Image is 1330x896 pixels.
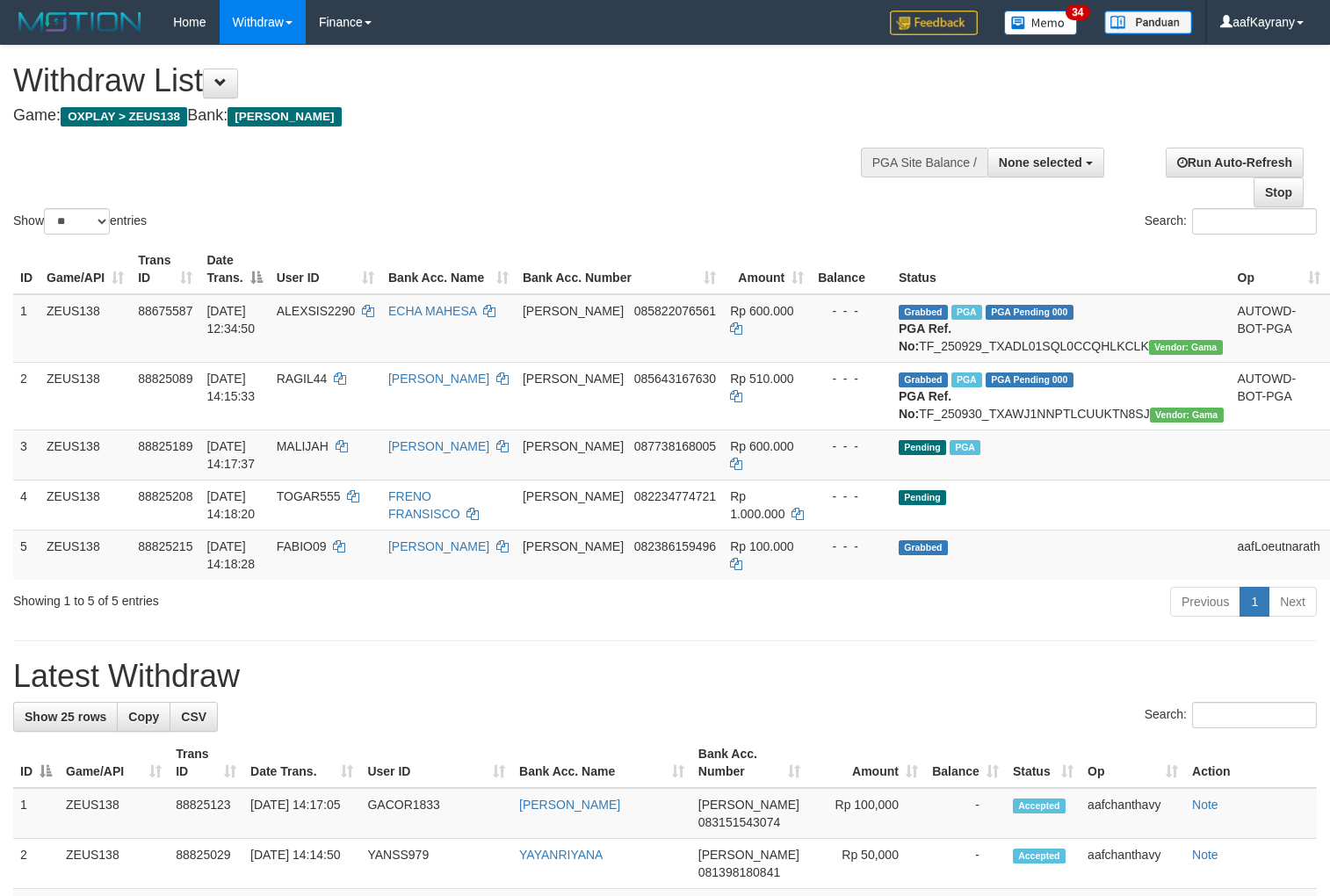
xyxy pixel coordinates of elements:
[1166,148,1304,177] a: Run Auto-Refresh
[512,738,691,788] th: Bank Acc. Name: activate to sort column ascending
[818,538,885,555] div: - - -
[13,788,59,839] td: 1
[44,208,110,235] select: Showentries
[360,788,512,839] td: GACOR1833
[811,244,892,294] th: Balance
[1231,530,1327,580] td: aafLoeutnarath
[13,702,118,732] a: Show 25 rows
[40,480,131,530] td: ZEUS138
[1006,738,1081,788] th: Status: activate to sort column ascending
[730,304,793,318] span: Rp 600.000
[925,788,1006,839] td: -
[634,489,716,503] span: Copy 082234774721 to clipboard
[519,798,620,812] a: [PERSON_NAME]
[986,305,1073,320] span: PGA Pending
[169,788,243,839] td: 88825123
[277,372,328,386] span: RAGIL44
[59,839,169,889] td: ZEUS138
[40,430,131,480] td: ZEUS138
[13,585,541,610] div: Showing 1 to 5 of 5 entries
[1081,788,1185,839] td: aafchanthavy
[13,839,59,889] td: 2
[807,738,924,788] th: Amount: activate to sort column ascending
[381,244,516,294] th: Bank Acc. Name: activate to sort column ascending
[892,244,1231,294] th: Status
[13,430,40,480] td: 3
[13,208,147,235] label: Show entries
[807,788,924,839] td: Rp 100,000
[131,244,199,294] th: Trans ID: activate to sort column ascending
[277,439,329,453] span: MALIJAH
[523,304,624,318] span: [PERSON_NAME]
[138,304,192,318] span: 88675587
[206,489,255,521] span: [DATE] 14:18:20
[13,107,869,125] h4: Game: Bank:
[730,372,793,386] span: Rp 510.000
[1269,587,1317,617] a: Next
[243,839,360,889] td: [DATE] 14:14:50
[1066,4,1089,20] span: 34
[206,439,255,471] span: [DATE] 14:17:37
[519,848,603,862] a: YAYANRIYANA
[861,148,987,177] div: PGA Site Balance /
[1192,208,1317,235] input: Search:
[1149,340,1223,355] span: Vendor URL: https://trx31.1velocity.biz
[987,148,1104,177] button: None selected
[925,839,1006,889] td: -
[277,304,356,318] span: ALEXSIS2290
[1004,11,1078,35] img: Button%20Memo.svg
[950,440,980,455] span: Marked by aafpengsreynich
[1013,849,1066,863] span: Accepted
[388,439,489,453] a: [PERSON_NAME]
[523,372,624,386] span: [PERSON_NAME]
[1192,798,1218,812] a: Note
[818,370,885,387] div: - - -
[730,439,793,453] span: Rp 600.000
[634,439,716,453] span: Copy 087738168005 to clipboard
[1104,11,1192,34] img: panduan.png
[206,372,255,403] span: [DATE] 14:15:33
[40,244,131,294] th: Game/API: activate to sort column ascending
[1240,587,1269,617] a: 1
[13,480,40,530] td: 4
[59,738,169,788] th: Game/API: activate to sort column ascending
[698,798,799,812] span: [PERSON_NAME]
[40,362,131,430] td: ZEUS138
[181,710,206,724] span: CSV
[206,304,255,336] span: [DATE] 12:34:50
[986,372,1073,387] span: PGA Pending
[117,702,170,732] a: Copy
[199,244,269,294] th: Date Trans.: activate to sort column descending
[13,659,1317,694] h1: Latest Withdraw
[169,738,243,788] th: Trans ID: activate to sort column ascending
[899,322,951,353] b: PGA Ref. No:
[40,530,131,580] td: ZEUS138
[128,710,159,724] span: Copy
[999,155,1082,170] span: None selected
[818,488,885,505] div: - - -
[138,372,192,386] span: 88825089
[1170,587,1240,617] a: Previous
[228,107,341,126] span: [PERSON_NAME]
[698,815,780,829] span: Copy 083151543074 to clipboard
[818,302,885,320] div: - - -
[634,539,716,553] span: Copy 082386159496 to clipboard
[892,362,1231,430] td: TF_250930_TXAWJ1NNPTLCUUKTN8SJ
[523,439,624,453] span: [PERSON_NAME]
[59,788,169,839] td: ZEUS138
[13,244,40,294] th: ID
[270,244,381,294] th: User ID: activate to sort column ascending
[807,839,924,889] td: Rp 50,000
[899,372,948,387] span: Grabbed
[138,439,192,453] span: 88825189
[360,839,512,889] td: YANSS979
[899,540,948,555] span: Grabbed
[1145,208,1317,235] label: Search:
[890,11,978,35] img: Feedback.jpg
[698,865,780,879] span: Copy 081398180841 to clipboard
[1192,702,1317,728] input: Search:
[1231,244,1327,294] th: Op: activate to sort column ascending
[388,372,489,386] a: [PERSON_NAME]
[1185,738,1317,788] th: Action
[61,107,187,126] span: OXPLAY > ZEUS138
